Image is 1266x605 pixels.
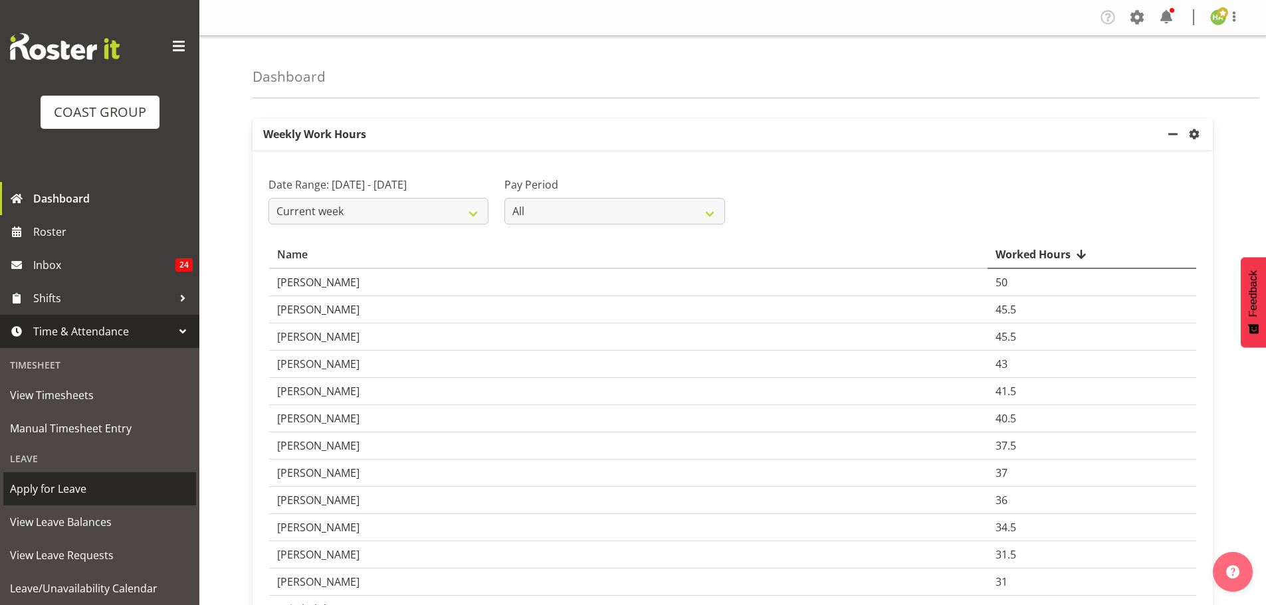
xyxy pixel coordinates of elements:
span: Time & Attendance [33,321,173,341]
span: Feedback [1247,270,1259,317]
a: settings [1186,126,1208,142]
td: [PERSON_NAME] [269,378,988,405]
img: Rosterit website logo [10,33,120,60]
a: View Timesheets [3,379,196,412]
img: help-xxl-2.png [1226,565,1239,578]
div: Timesheet [3,351,196,379]
td: [PERSON_NAME] [269,487,988,514]
td: [PERSON_NAME] [269,460,988,487]
a: Apply for Leave [3,472,196,505]
td: [PERSON_NAME] [269,323,988,351]
td: [PERSON_NAME] [269,405,988,432]
td: [PERSON_NAME] [269,296,988,323]
a: View Leave Requests [3,539,196,572]
td: [PERSON_NAME] [269,432,988,460]
label: Pay Period [504,177,724,193]
span: Inbox [33,255,175,275]
span: 41.5 [996,384,1016,398]
a: Manual Timesheet Entry [3,412,196,445]
td: [PERSON_NAME] [269,514,988,541]
a: minimize [1165,118,1186,150]
span: 31 [996,574,1007,589]
a: Leave/Unavailability Calendar [3,572,196,605]
span: 37.5 [996,438,1016,453]
span: Shifts [33,288,173,308]
td: [PERSON_NAME] [269,351,988,378]
span: Name [277,246,308,262]
span: 36 [996,493,1007,507]
span: Worked Hours [996,246,1071,262]
span: 37 [996,466,1007,480]
span: 45.5 [996,329,1016,344]
span: View Leave Balances [10,512,189,532]
button: Feedback - Show survey [1241,257,1266,347]
img: hendrix-amani9069.jpg [1210,9,1226,25]
span: 40.5 [996,411,1016,426]
span: 24 [175,258,193,272]
h4: Dashboard [253,69,326,84]
p: Weekly Work Hours [253,118,1165,150]
td: [PERSON_NAME] [269,568,988,596]
a: View Leave Balances [3,505,196,539]
div: COAST GROUP [54,102,146,122]
span: Leave/Unavailability Calendar [10,578,189,598]
span: Roster [33,222,193,242]
span: Apply for Leave [10,479,189,499]
span: 31.5 [996,547,1016,562]
span: Dashboard [33,189,193,209]
span: 43 [996,357,1007,371]
span: View Leave Requests [10,545,189,565]
td: [PERSON_NAME] [269,269,988,296]
span: 45.5 [996,302,1016,317]
div: Leave [3,445,196,472]
span: Manual Timesheet Entry [10,418,189,438]
span: View Timesheets [10,385,189,405]
span: 34.5 [996,520,1016,535]
td: [PERSON_NAME] [269,541,988,568]
span: 50 [996,275,1007,290]
label: Date Range: [DATE] - [DATE] [268,177,488,193]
